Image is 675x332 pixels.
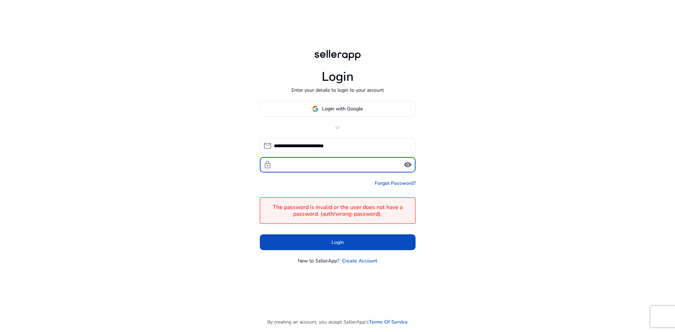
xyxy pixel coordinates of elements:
[260,124,416,131] p: or
[263,142,272,150] span: mail
[291,86,384,94] p: Enter your details to login to your account
[322,69,354,84] h1: Login
[260,101,416,117] button: Login with Google
[342,257,377,265] a: Create Account
[263,161,272,169] span: lock
[375,180,416,187] a: Forgot Password?
[264,204,412,217] h4: The password is invalid or the user does not have a password. (auth/wrong-password).
[260,234,416,250] button: Login
[404,161,412,169] span: visibility
[298,257,339,265] p: New to SellerApp?
[369,318,408,326] a: Terms Of Service
[312,106,319,112] img: google-logo.svg
[322,105,363,112] span: Login with Google
[332,239,344,246] span: Login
